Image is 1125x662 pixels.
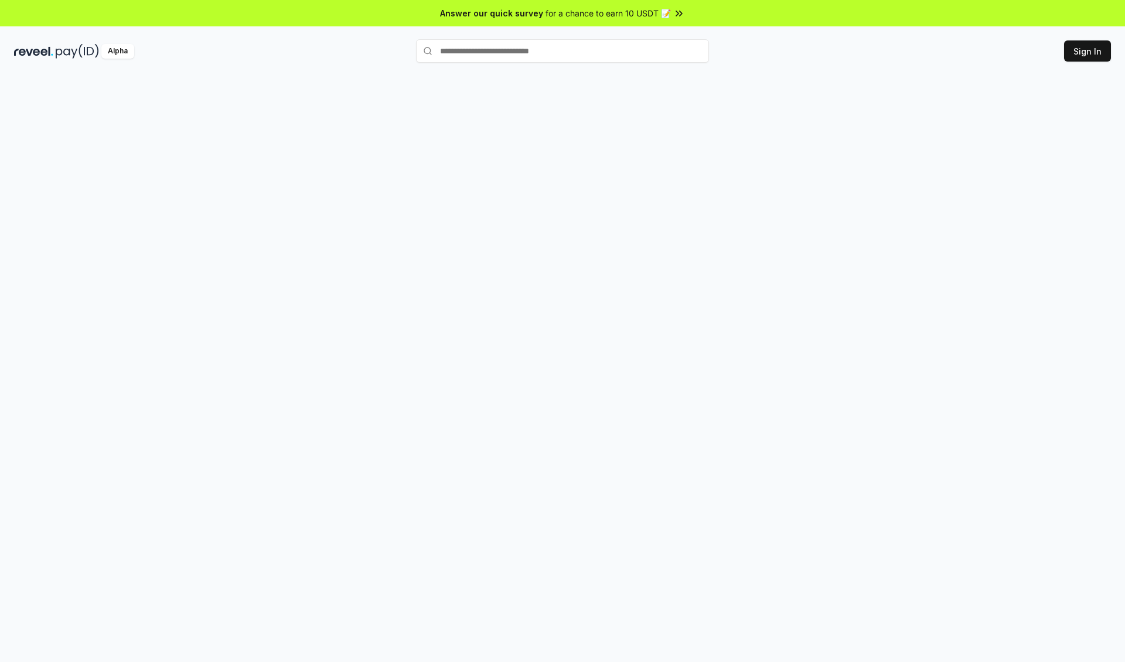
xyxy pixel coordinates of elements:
img: pay_id [56,44,99,59]
span: for a chance to earn 10 USDT 📝 [546,7,671,19]
span: Answer our quick survey [440,7,543,19]
button: Sign In [1064,40,1111,62]
img: reveel_dark [14,44,53,59]
div: Alpha [101,44,134,59]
